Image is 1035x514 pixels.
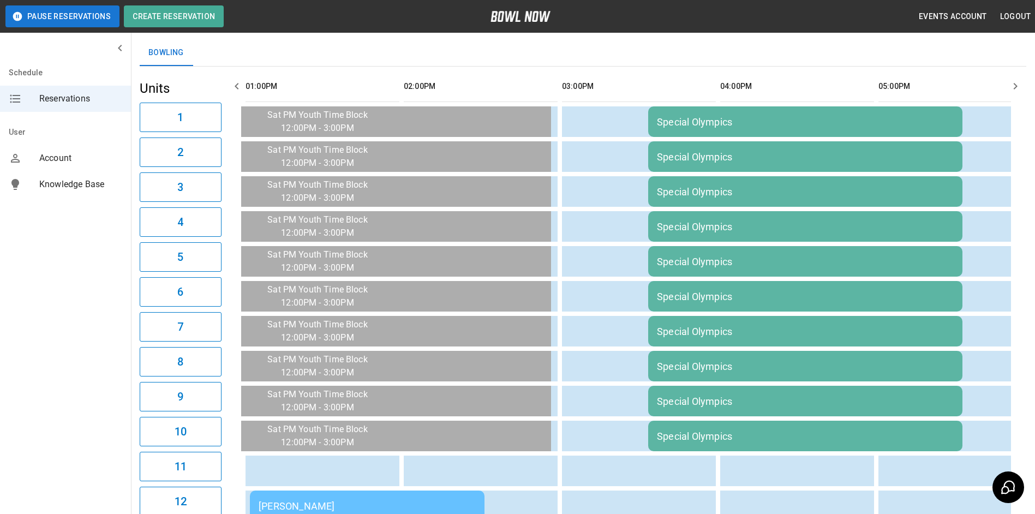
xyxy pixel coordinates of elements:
button: 2 [140,138,222,167]
div: Special Olympics [657,151,954,163]
div: [PERSON_NAME] [259,500,476,512]
div: inventory tabs [140,40,1026,66]
h6: 10 [175,423,187,440]
div: Special Olympics [657,221,954,232]
span: Account [39,152,122,165]
div: Special Olympics [657,291,954,302]
button: 1 [140,103,222,132]
h6: 7 [177,318,183,336]
div: Special Olympics [657,186,954,198]
h6: 9 [177,388,183,405]
div: Special Olympics [657,326,954,337]
button: 7 [140,312,222,342]
div: Special Olympics [657,396,954,407]
button: Create Reservation [124,5,224,27]
h5: Units [140,80,222,97]
button: 3 [140,172,222,202]
button: Events Account [914,7,991,27]
button: 4 [140,207,222,237]
div: Special Olympics [657,431,954,442]
div: Special Olympics [657,256,954,267]
button: 5 [140,242,222,272]
button: Logout [996,7,1035,27]
h6: 6 [177,283,183,301]
h6: 8 [177,353,183,370]
button: Bowling [140,40,193,66]
button: Pause Reservations [5,5,119,27]
div: Special Olympics [657,116,954,128]
h6: 4 [177,213,183,231]
h6: 1 [177,109,183,126]
h6: 12 [175,493,187,510]
button: 11 [140,452,222,481]
button: 9 [140,382,222,411]
h6: 3 [177,178,183,196]
h6: 11 [175,458,187,475]
span: Reservations [39,92,122,105]
button: 10 [140,417,222,446]
div: Special Olympics [657,361,954,372]
img: logo [490,11,551,22]
button: 6 [140,277,222,307]
span: Knowledge Base [39,178,122,191]
h6: 2 [177,144,183,161]
h6: 5 [177,248,183,266]
button: 8 [140,347,222,376]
